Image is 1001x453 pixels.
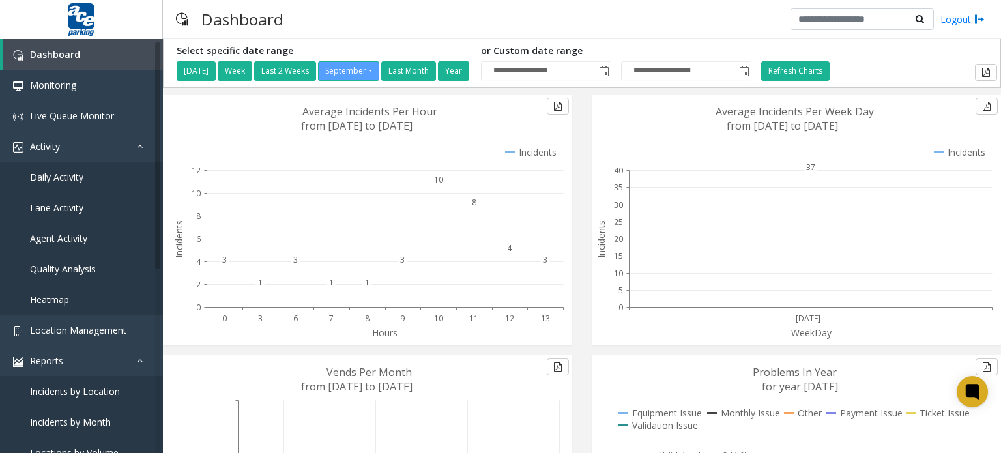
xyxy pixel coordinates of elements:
text: 37 [806,162,815,173]
span: Toggle popup [596,62,611,80]
text: Vends Per Month [326,365,412,379]
span: Daily Activity [30,171,83,183]
span: Incidents by Location [30,385,120,398]
span: Heatmap [30,293,69,306]
text: 6 [293,313,298,324]
text: 0 [618,302,623,313]
h5: Select specific date range [177,46,471,57]
text: 2 [196,279,201,290]
text: 3 [543,254,547,265]
text: Incidents [173,220,185,258]
h3: Dashboard [195,3,290,35]
img: 'icon' [13,111,23,122]
span: Incidents by Month [30,416,111,428]
img: 'icon' [13,142,23,153]
text: 10 [192,188,201,199]
text: 15 [614,250,623,261]
button: Export to pdf [975,64,997,81]
img: pageIcon [176,3,188,35]
text: 20 [614,233,623,244]
text: 30 [614,199,623,211]
text: 1 [329,277,334,288]
button: Export to pdf [976,358,998,375]
img: 'icon' [13,357,23,367]
span: Lane Activity [30,201,83,214]
text: 6 [196,233,201,244]
text: from [DATE] to [DATE] [727,119,838,133]
span: Activity [30,140,60,153]
text: Average Incidents Per Week Day [716,104,874,119]
button: Export to pdf [547,358,569,375]
button: Last 2 Weeks [254,61,316,81]
text: Hours [372,327,398,339]
text: 1 [365,277,370,288]
text: 25 [614,216,623,227]
text: 12 [505,313,514,324]
span: Live Queue Monitor [30,110,114,122]
text: 5 [618,285,623,296]
text: 8 [472,197,476,208]
span: Agent Activity [30,232,87,244]
text: 11 [469,313,478,324]
text: from [DATE] to [DATE] [301,379,413,394]
text: 8 [365,313,370,324]
button: Year [438,61,469,81]
h5: or Custom date range [481,46,751,57]
button: [DATE] [177,61,216,81]
text: 3 [258,313,263,324]
span: Dashboard [30,48,80,61]
img: 'icon' [13,81,23,91]
text: 12 [192,165,201,176]
text: 9 [400,313,405,324]
text: 10 [434,174,443,185]
text: 35 [614,182,623,193]
span: Reports [30,355,63,367]
button: Week [218,61,252,81]
text: 0 [222,313,227,324]
span: Monitoring [30,79,76,91]
text: 4 [507,242,512,254]
img: 'icon' [13,326,23,336]
text: 13 [541,313,550,324]
text: WeekDay [791,327,832,339]
text: 3 [222,254,227,265]
button: Export to pdf [547,98,569,115]
text: Average Incidents Per Hour [302,104,437,119]
a: Logout [940,12,985,26]
button: Refresh Charts [761,61,830,81]
text: 3 [293,254,298,265]
text: Incidents [595,220,607,258]
span: Location Management [30,324,126,336]
button: Last Month [381,61,436,81]
img: logout [974,12,985,26]
text: 7 [329,313,334,324]
text: for year [DATE] [762,379,838,394]
img: 'icon' [13,50,23,61]
text: 4 [196,256,201,267]
text: Problems In Year [753,365,837,379]
text: 1 [258,277,263,288]
text: 8 [196,211,201,222]
button: Export to pdf [976,98,998,115]
text: 10 [434,313,443,324]
span: Quality Analysis [30,263,96,275]
a: Dashboard [3,39,163,70]
text: 0 [196,302,201,313]
button: September [318,61,379,81]
text: from [DATE] to [DATE] [301,119,413,133]
text: 10 [614,268,623,279]
text: [DATE] [796,313,820,324]
text: 40 [614,165,623,176]
span: Toggle popup [736,62,751,80]
text: 3 [400,254,405,265]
